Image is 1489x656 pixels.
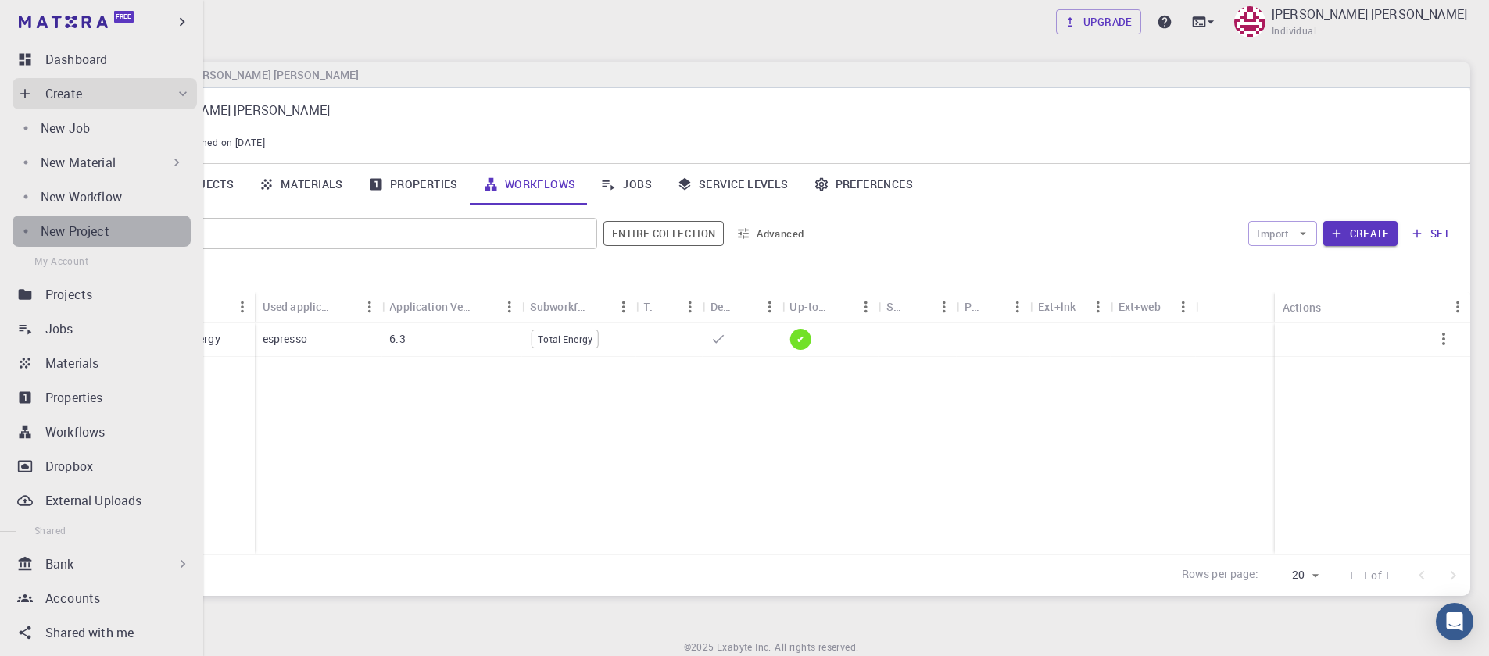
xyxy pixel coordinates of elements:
p: Jobs [45,319,73,338]
a: Service Levels [664,164,801,205]
div: Public [957,291,1031,322]
div: Up-to-date [782,291,879,322]
span: Filter throughout whole library including sets (folders) [603,221,724,246]
a: Workflows [471,164,589,205]
a: Properties [356,164,471,205]
p: Properties [45,388,103,407]
a: Accounts [13,583,197,614]
button: Menu [757,294,782,319]
button: Import [1248,221,1316,246]
div: Subworkflows [522,291,636,322]
div: New Material [13,147,191,178]
div: Ext+web [1111,291,1197,322]
div: Create [13,78,197,109]
button: Sort [980,294,1005,319]
div: Shared [886,291,907,322]
button: Sort [585,294,610,319]
a: New Workflow [13,181,191,212]
p: Shared with me [45,623,134,642]
a: New Job [13,112,191,144]
span: Total Energy [532,333,598,346]
p: New Job [41,119,90,137]
a: Workflows [13,416,197,447]
div: Actions [1275,292,1470,323]
p: Dashboard [45,50,107,69]
div: Public [965,291,981,322]
button: Menu [1171,294,1196,319]
button: Menu [610,294,635,319]
div: Ext+lnk [1038,291,1076,322]
button: Menu [932,294,957,319]
p: 1–1 of 1 [1348,568,1391,583]
p: New Project [41,222,109,241]
span: Joined on [DATE] [188,135,265,151]
nav: breadcrumb [78,66,362,84]
div: Used application [263,291,332,322]
img: logo [19,16,108,28]
a: Materials [13,348,197,379]
div: Application Version [381,291,522,322]
p: External Uploads [45,491,141,510]
div: Default [710,291,732,322]
img: Sanjay Kumar Mahla [1234,6,1265,37]
p: 6.3 [389,331,405,347]
div: Subworkflows [530,291,586,322]
div: Default [703,291,782,322]
a: New Project [13,216,191,247]
button: Menu [1005,294,1030,319]
p: [PERSON_NAME] [PERSON_NAME] [134,101,1445,119]
span: Shared [34,524,66,537]
div: Shared [879,291,957,322]
button: Menu [854,294,879,319]
button: Sort [653,294,678,319]
p: New Workflow [41,187,122,206]
p: Create [45,84,82,103]
div: Bank [13,548,197,579]
a: External Uploads [13,485,197,516]
h6: [PERSON_NAME] [PERSON_NAME] [179,66,359,84]
div: Actions [1283,292,1321,323]
p: New Material [41,153,116,172]
div: Up-to-date [789,291,829,322]
span: © 2025 [684,640,717,655]
p: Projects [45,285,92,304]
div: Ext+web [1119,291,1161,322]
div: Used application [255,291,382,322]
a: Exabyte Inc. [717,640,771,655]
a: Jobs [588,164,664,205]
div: Tags [643,291,653,322]
a: Materials [246,164,356,205]
p: Materials [45,354,98,373]
a: Properties [13,382,197,413]
p: espresso [263,331,307,347]
button: Sort [829,294,854,319]
a: Preferences [801,164,925,205]
button: Menu [497,294,522,319]
span: ✔ [790,333,811,346]
button: Sort [907,294,932,319]
button: Sort [472,294,497,319]
span: All rights reserved. [775,640,858,655]
button: Menu [1086,294,1111,319]
a: Shared with me [13,617,197,648]
p: Dropbox [45,457,93,476]
span: My Account [34,255,88,267]
button: Create [1323,221,1398,246]
span: Individual [1272,23,1316,39]
button: Menu [1445,294,1470,319]
a: Upgrade [1056,9,1141,34]
span: Support [31,11,88,25]
button: Menu [678,294,703,319]
a: Dropbox [13,451,197,482]
button: set [1404,221,1458,246]
p: Rows per page: [1182,566,1258,584]
div: Open Intercom Messenger [1436,603,1473,640]
div: Application Version [389,291,472,322]
button: Entire collection [603,221,724,246]
span: Exabyte Inc. [717,640,771,653]
div: 20 [1265,564,1323,586]
button: Advanced [730,221,811,246]
a: Dashboard [13,44,197,75]
button: Menu [230,294,255,319]
p: [PERSON_NAME] [PERSON_NAME] [1272,5,1467,23]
